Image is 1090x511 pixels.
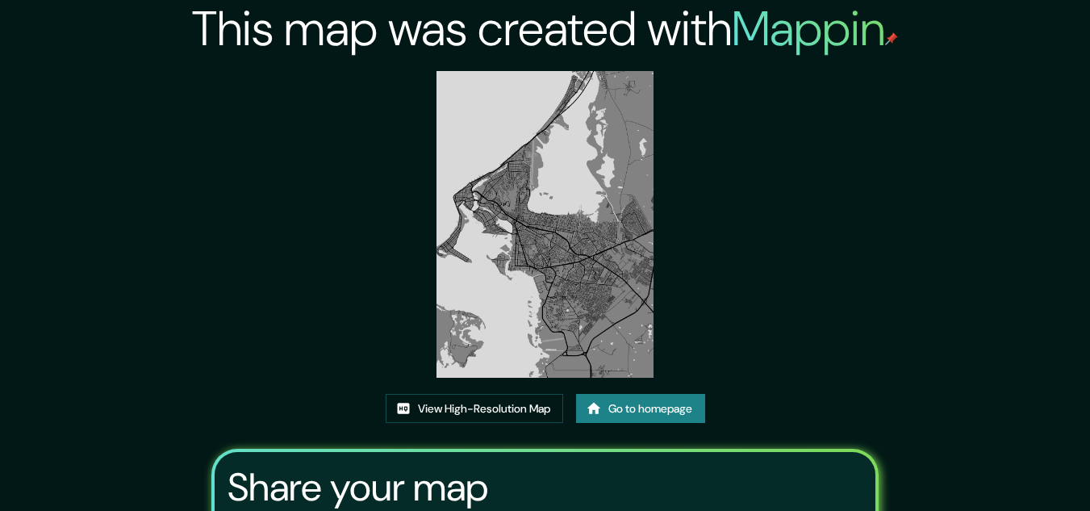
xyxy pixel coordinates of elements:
a: View High-Resolution Map [386,394,563,424]
a: Go to homepage [576,394,705,424]
img: mappin-pin [885,32,898,45]
img: created-map [436,71,654,378]
h3: Share your map [228,465,488,510]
